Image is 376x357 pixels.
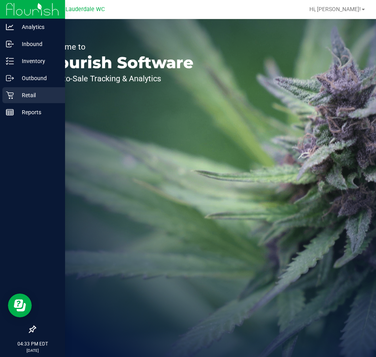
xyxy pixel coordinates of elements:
[43,43,194,51] p: Welcome to
[14,56,61,66] p: Inventory
[6,74,14,82] inline-svg: Outbound
[6,108,14,116] inline-svg: Reports
[6,40,14,48] inline-svg: Inbound
[43,75,194,83] p: Seed-to-Sale Tracking & Analytics
[4,347,61,353] p: [DATE]
[14,39,61,49] p: Inbound
[6,57,14,65] inline-svg: Inventory
[14,73,61,83] p: Outbound
[43,55,194,71] p: Flourish Software
[4,340,61,347] p: 04:33 PM EDT
[14,90,61,100] p: Retail
[309,6,361,12] span: Hi, [PERSON_NAME]!
[14,107,61,117] p: Reports
[14,22,61,32] p: Analytics
[6,91,14,99] inline-svg: Retail
[57,6,105,13] span: Ft. Lauderdale WC
[8,294,32,317] iframe: Resource center
[6,23,14,31] inline-svg: Analytics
